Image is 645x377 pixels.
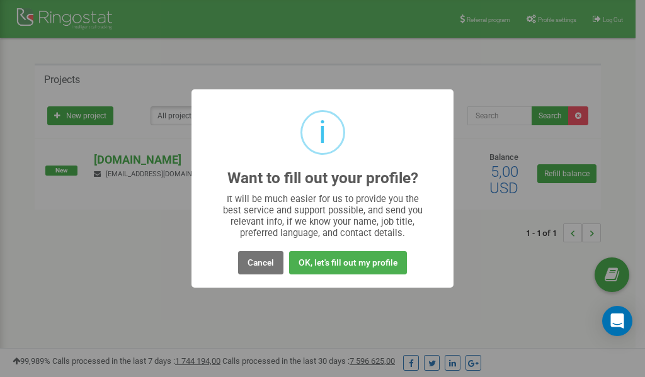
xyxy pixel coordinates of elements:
[319,112,326,153] div: i
[289,251,407,274] button: OK, let's fill out my profile
[217,193,429,239] div: It will be much easier for us to provide you the best service and support possible, and send you ...
[227,170,418,187] h2: Want to fill out your profile?
[238,251,283,274] button: Cancel
[602,306,632,336] div: Open Intercom Messenger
